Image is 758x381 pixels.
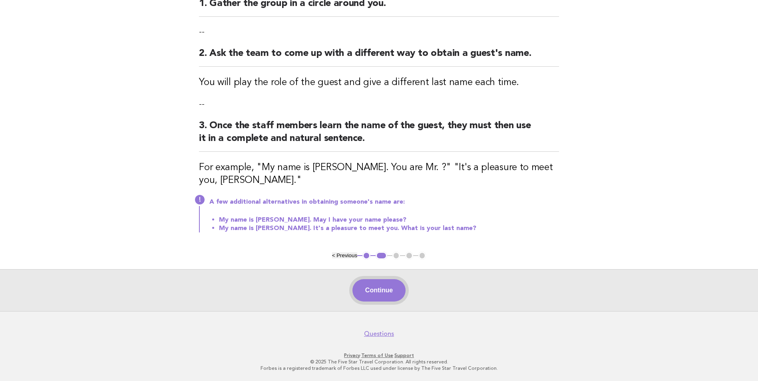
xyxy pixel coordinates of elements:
[219,224,559,232] li: My name is [PERSON_NAME]. It's a pleasure to meet you. What is your last name?
[199,47,559,67] h2: 2. Ask the team to come up with a different way to obtain a guest's name.
[199,99,559,110] p: --
[199,76,559,89] h3: You will play the role of the guest and give a different last name each time.
[364,330,394,338] a: Questions
[199,119,559,152] h2: 3. Once the staff members learn the name of the guest, they must then use it in a complete and na...
[135,352,624,359] p: · ·
[135,365,624,371] p: Forbes is a registered trademark of Forbes LLC used under license by The Five Star Travel Corpora...
[376,252,387,260] button: 2
[219,216,559,224] li: My name is [PERSON_NAME]. May I have your name please?
[362,252,370,260] button: 1
[199,161,559,187] h3: For example, "My name is [PERSON_NAME]. You are Mr. ?" "It's a pleasure to meet you, [PERSON_NAME]."
[209,198,559,206] p: A few additional alternatives in obtaining someone's name are:
[135,359,624,365] p: © 2025 The Five Star Travel Corporation. All rights reserved.
[199,26,559,38] p: --
[344,353,360,358] a: Privacy
[394,353,414,358] a: Support
[361,353,393,358] a: Terms of Use
[332,252,357,258] button: < Previous
[352,279,406,302] button: Continue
